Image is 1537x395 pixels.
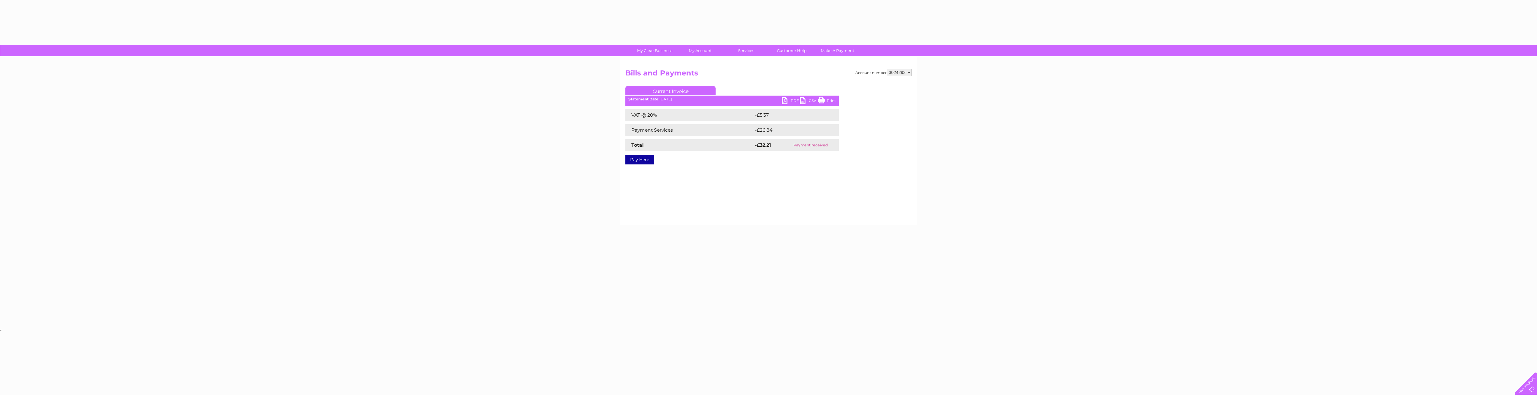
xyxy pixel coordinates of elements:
td: VAT @ 20% [625,109,753,121]
strong: Total [631,142,644,148]
a: CSV [800,97,818,106]
a: Pay Here [625,155,654,164]
td: -£26.84 [753,124,828,136]
a: Customer Help [767,45,817,56]
a: PDF [782,97,800,106]
a: My Clear Business [630,45,680,56]
h2: Bills and Payments [625,69,912,80]
div: Account number [855,69,912,76]
a: My Account [676,45,725,56]
td: -£5.37 [753,109,826,121]
a: Print [818,97,836,106]
td: Payment Services [625,124,753,136]
b: Statement Date: [628,97,659,101]
div: [DATE] [625,97,839,101]
td: Payment received [782,139,839,151]
a: Make A Payment [813,45,862,56]
strong: -£32.21 [755,142,771,148]
a: Services [721,45,771,56]
a: Current Invoice [625,86,716,95]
